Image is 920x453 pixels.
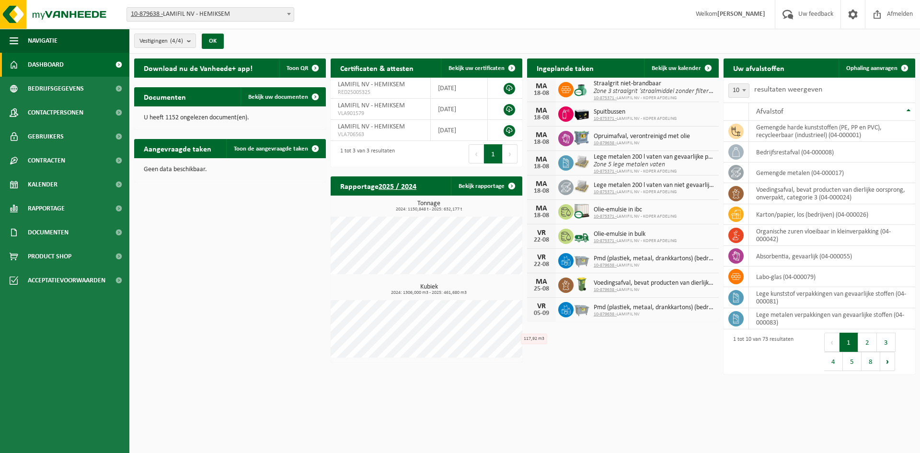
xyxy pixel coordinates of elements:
[532,188,551,195] div: 18-08
[448,65,505,71] span: Bekijk uw certificaten
[574,105,590,121] img: PB-LB-0680-HPE-BK-11
[338,81,405,88] span: LAMIFIL NV - HEMIKSEM
[749,204,915,225] td: karton/papier, los (bedrijven) (04-000026)
[594,140,690,146] span: LAMIFIL NV
[594,161,665,168] i: Zone 5 lege metalen vaten
[594,88,723,95] i: Zone 3 straalgrit ‘straalmiddel zonder filterdoek’
[28,29,57,53] span: Navigatie
[574,276,590,292] img: WB-0140-HPE-GN-50
[144,166,316,173] p: Geen data beschikbaar.
[532,139,551,146] div: 18-08
[431,120,487,141] td: [DATE]
[754,86,822,93] label: resultaten weergeven
[127,8,294,21] span: 10-879638 - LAMIFIL NV - HEMIKSEM
[574,301,590,317] img: WB-2500-GAL-GY-01
[594,312,617,317] tcxspan: Call 10-879638 - via 3CX
[441,58,521,78] a: Bekijk uw certificaten
[729,84,749,97] span: 10
[28,221,69,244] span: Documenten
[134,58,262,77] h2: Download nu de Vanheede+ app!
[451,176,521,196] a: Bekijk rapportage
[28,125,64,149] span: Gebruikers
[594,182,714,189] span: Lege metalen 200 l vaten van niet gevaarlijke producten
[594,80,714,88] span: Straalgrit niet-brandbaar
[431,78,487,99] td: [DATE]
[574,203,590,219] img: PB-IC-CU
[594,238,677,244] span: LAMIFIL NV - KOPER AFDELING
[144,115,316,121] p: U heeft 1152 ongelezen document(en).
[532,286,551,292] div: 25-08
[226,139,325,158] a: Toon de aangevraagde taken
[594,108,677,116] span: Spuitbussen
[594,263,714,268] span: LAMIFIL NV
[503,144,517,163] button: Next
[532,302,551,310] div: VR
[28,53,64,77] span: Dashboard
[234,146,308,152] span: Toon de aangevraagde taken
[484,144,503,163] button: 1
[594,238,617,244] tcxspan: Call 10-875371 - via 3CX
[379,183,416,191] tcxspan: Call 2025 / 2024 via 3CX
[527,58,603,77] h2: Ingeplande taken
[749,163,915,183] td: gemengde metalen (04-000017)
[521,334,547,344] div: 117,92 m3
[126,7,294,22] span: 10-879638 - LAMIFIL NV - HEMIKSEM
[594,287,617,292] tcxspan: Call 10-879638 - via 3CX
[28,77,84,101] span: Bedrijfsgegevens
[594,206,677,214] span: Olie-emulsie in ibc
[139,34,183,48] span: Vestigingen
[338,131,423,139] span: VLA706563
[594,279,714,287] span: Voedingsafval, bevat producten van dierlijke oorsprong, onverpakt, categorie 3
[335,200,522,212] h3: Tonnage
[824,352,843,371] button: 4
[574,227,590,244] img: BL-LQ-LV
[594,95,714,101] span: LAMIFIL NV - KOPER AFDELING
[28,173,57,197] span: Kalender
[28,149,65,173] span: Contracten
[532,90,551,97] div: 18-08
[532,107,551,115] div: MA
[749,121,915,142] td: gemengde harde kunststoffen (PE, PP en PVC), recycleerbaar (industrieel) (04-000001)
[728,332,793,372] div: 1 tot 10 van 73 resultaten
[338,123,405,130] span: LAMIFIL NV - HEMIKSEM
[652,65,701,71] span: Bekijk uw kalender
[594,189,714,195] span: LAMIFIL NV - KOPER AFDELING
[749,183,915,204] td: voedingsafval, bevat producten van dierlijke oorsprong, onverpakt, categorie 3 (04-000024)
[862,352,880,371] button: 8
[134,87,195,106] h2: Documenten
[877,333,896,352] button: 3
[594,116,617,121] tcxspan: Call 10-875371 - via 3CX
[574,252,590,268] img: WB-2500-GAL-GY-01
[846,65,897,71] span: Ophaling aanvragen
[335,207,522,212] span: 2024: 1150,848 t - 2025: 632,177 t
[532,156,551,163] div: MA
[28,101,83,125] span: Contactpersonen
[532,180,551,188] div: MA
[594,95,617,101] tcxspan: Call 10-875371 - via 3CX
[728,83,749,98] span: 10
[594,169,714,174] span: LAMIFIL NV - KOPER AFDELING
[469,144,484,163] button: Previous
[532,82,551,90] div: MA
[532,237,551,244] div: 22-08
[594,153,714,161] span: Lege metalen 200 l vaten van gevaarlijke producten
[202,34,224,49] button: OK
[594,231,677,238] span: Olie-emulsie in bulk
[134,34,196,48] button: Vestigingen(4/4)
[532,131,551,139] div: MA
[338,102,405,109] span: LAMIFIL NV - HEMIKSEM
[644,58,718,78] a: Bekijk uw kalender
[594,263,617,268] tcxspan: Call 10-879638 - via 3CX
[532,163,551,170] div: 18-08
[756,108,783,116] span: Afvalstof
[331,176,426,195] h2: Rapportage
[532,115,551,121] div: 18-08
[532,254,551,261] div: VR
[28,244,71,268] span: Product Shop
[574,154,590,170] img: LP-PA-00000-WDN-11
[858,333,877,352] button: 2
[839,58,914,78] a: Ophaling aanvragen
[594,116,677,122] span: LAMIFIL NV - KOPER AFDELING
[749,308,915,329] td: lege metalen verpakkingen van gevaarlijke stoffen (04-000083)
[749,287,915,308] td: lege kunststof verpakkingen van gevaarlijke stoffen (04-000081)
